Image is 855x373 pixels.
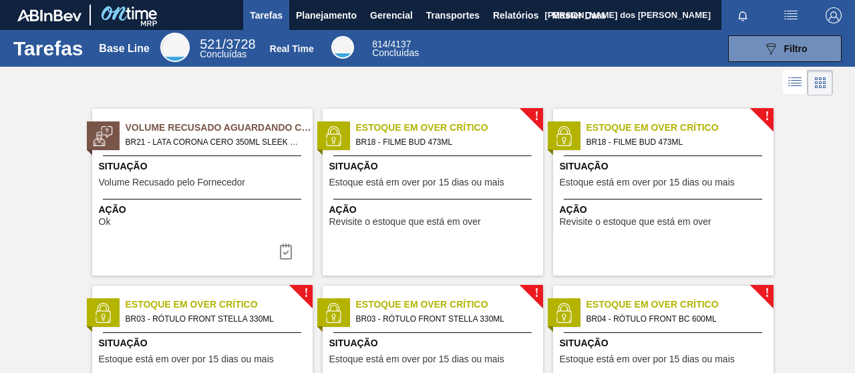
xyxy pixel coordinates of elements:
[356,298,543,312] span: Estoque em Over Crítico
[356,135,532,149] span: BR18 - FILME BUD 473ML
[560,217,711,227] span: Revisite o estoque que está em over
[304,288,308,298] span: !
[784,43,808,54] span: Filtro
[560,177,735,188] span: Estoque está em over por 15 dias ou mais
[323,126,343,146] img: status
[99,43,150,55] div: Base Line
[329,336,540,350] span: Situação
[270,238,302,265] button: icon-task-complete
[560,159,770,173] span: Situação
[372,39,411,49] span: / 4137
[560,354,735,364] span: Estoque está em over por 15 dias ou mais
[17,9,81,21] img: TNhmsLtSVTkK8tSr43FrP2fwEKptu5GPRR3wAAAABJRU5ErkJggg==
[728,35,842,62] button: Filtro
[554,303,574,323] img: status
[200,37,222,51] span: 521
[808,70,833,95] div: Visão em Cards
[93,126,113,146] img: status
[765,111,769,121] span: !
[356,312,532,326] span: BR03 - RÓTULO FRONT STELLA 330ML
[426,7,480,23] span: Transportes
[534,111,538,121] span: !
[586,312,763,326] span: BR04 - RÓTULO FRONT BC 600ML
[99,217,111,227] span: Ok
[534,288,538,298] span: !
[126,135,302,149] span: BR21 - LATA CORONA CERO 350ML SLEEK Volume - 624882
[99,336,309,350] span: Situação
[278,244,294,260] img: icon-task-complete
[93,303,113,323] img: status
[586,298,774,312] span: Estoque em Over Crítico
[126,298,313,312] span: Estoque em Over Crítico
[331,36,354,59] div: Real Time
[99,354,274,364] span: Estoque está em over por 15 dias ou mais
[329,203,540,217] span: Ação
[765,288,769,298] span: !
[13,41,83,56] h1: Tarefas
[783,70,808,95] div: Visão em Lista
[250,7,283,23] span: Tarefas
[372,40,419,57] div: Real Time
[99,203,309,217] span: Ação
[493,7,538,23] span: Relatórios
[160,33,190,62] div: Base Line
[296,7,357,23] span: Planejamento
[99,177,245,188] span: Volume Recusado pelo Fornecedor
[560,203,770,217] span: Ação
[126,121,313,135] span: Volume Recusado Aguardando Ciência
[323,303,343,323] img: status
[270,238,302,265] div: Completar tarefa: 30206025
[200,39,255,59] div: Base Line
[554,126,574,146] img: status
[329,217,481,227] span: Revisite o estoque que está em over
[826,7,842,23] img: Logout
[372,47,419,58] span: Concluídas
[721,6,764,25] button: Notificações
[99,159,309,173] span: Situação
[560,336,770,350] span: Situação
[126,312,302,326] span: BR03 - RÓTULO FRONT STELLA 330ML
[372,39,387,49] span: 814
[329,177,504,188] span: Estoque está em over por 15 dias ou mais
[356,121,543,135] span: Estoque em Over Crítico
[783,7,799,23] img: userActions
[329,159,540,173] span: Situação
[200,49,246,59] span: Concluídas
[270,43,314,54] div: Real Time
[329,354,504,364] span: Estoque está em over por 15 dias ou mais
[200,37,255,51] span: / 3728
[586,121,774,135] span: Estoque em Over Crítico
[586,135,763,149] span: BR18 - FILME BUD 473ML
[370,7,413,23] span: Gerencial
